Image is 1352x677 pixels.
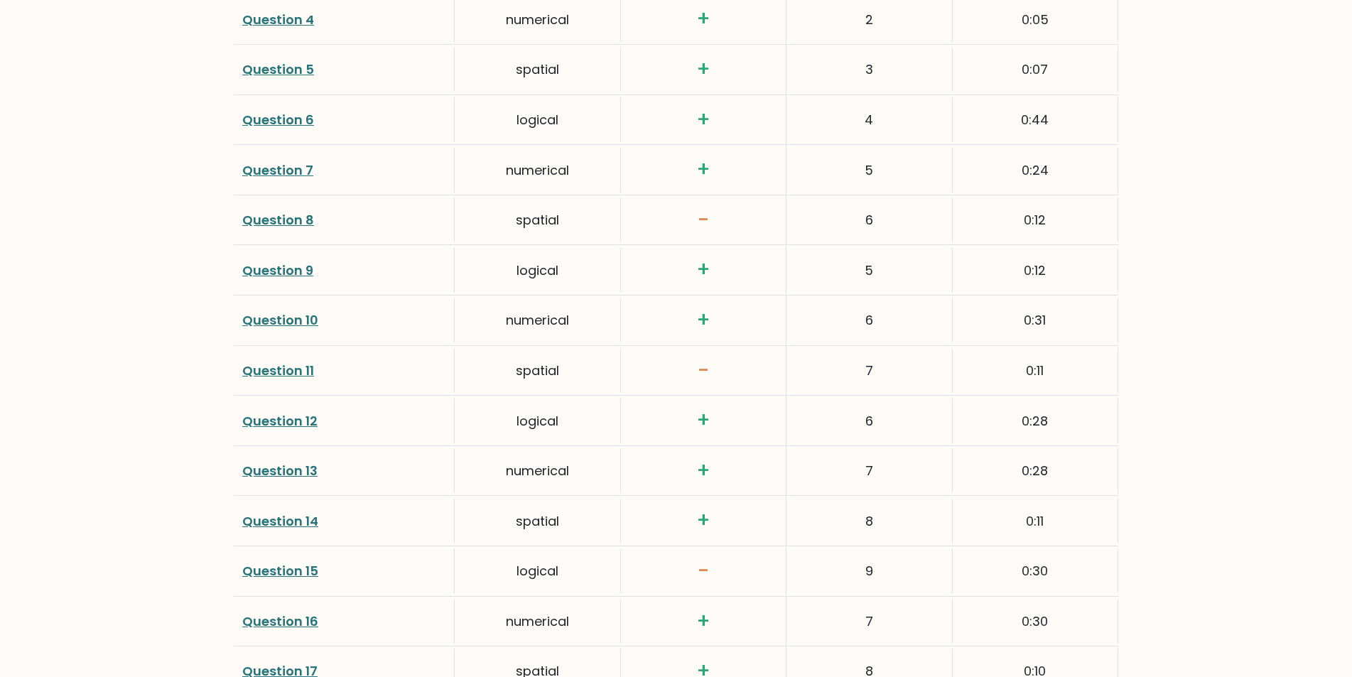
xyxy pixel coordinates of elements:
div: numerical [455,148,620,193]
div: 9 [786,548,952,593]
div: 0:44 [953,97,1118,142]
div: 5 [786,248,952,293]
div: logical [455,399,620,443]
div: 0:12 [953,248,1118,293]
a: Question 16 [242,612,318,630]
h3: + [629,308,777,332]
div: 4 [786,97,952,142]
div: numerical [455,298,620,342]
div: 7 [786,348,952,393]
h3: + [629,108,777,132]
div: 0:07 [953,47,1118,92]
a: Question 6 [242,111,314,129]
h3: + [629,408,777,433]
div: 0:24 [953,148,1118,193]
a: Question 7 [242,161,313,179]
a: Question 12 [242,412,318,430]
h3: + [629,509,777,533]
h3: + [629,58,777,82]
a: Question 15 [242,562,318,580]
div: 6 [786,399,952,443]
h3: - [629,359,777,383]
h3: + [629,258,777,282]
h3: - [629,559,777,583]
div: logical [455,548,620,593]
div: 0:31 [953,298,1118,342]
h3: + [629,610,777,634]
div: numerical [455,599,620,644]
div: 0:28 [953,448,1118,493]
div: 3 [786,47,952,92]
a: Question 5 [242,60,314,78]
div: 0:30 [953,548,1118,593]
div: logical [455,97,620,142]
a: Question 8 [242,211,314,229]
a: Question 11 [242,362,314,379]
div: spatial [455,47,620,92]
div: 0:12 [953,197,1118,242]
a: Question 10 [242,311,318,329]
h3: + [629,158,777,182]
div: 0:28 [953,399,1118,443]
a: Question 13 [242,462,318,480]
div: spatial [455,197,620,242]
a: Question 14 [242,512,318,530]
div: 8 [786,499,952,543]
a: Question 9 [242,261,313,279]
h3: - [629,208,777,232]
div: 0:11 [953,348,1118,393]
div: logical [455,248,620,293]
h3: + [629,459,777,483]
div: 6 [786,197,952,242]
div: spatial [455,499,620,543]
div: 5 [786,148,952,193]
div: numerical [455,448,620,493]
div: 0:11 [953,499,1118,543]
div: 0:30 [953,599,1118,644]
a: Question 4 [242,11,314,28]
div: 7 [786,448,952,493]
div: 6 [786,298,952,342]
div: 7 [786,599,952,644]
h3: + [629,7,777,31]
div: spatial [455,348,620,393]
